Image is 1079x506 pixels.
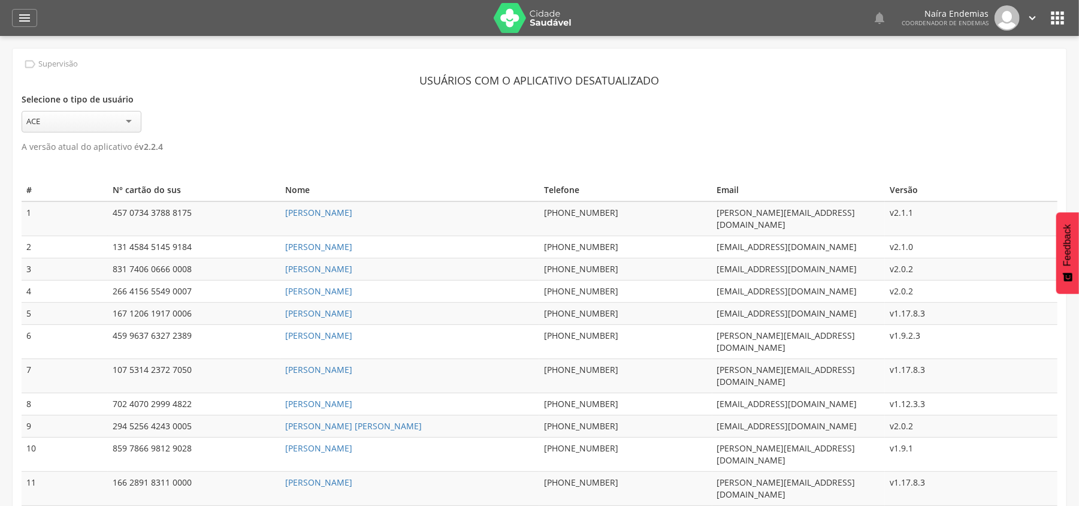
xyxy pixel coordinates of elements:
td: [PHONE_NUMBER] [539,325,712,359]
p: Supervisão [38,59,78,69]
th: N° cartão do sus [108,179,280,201]
td: v1.9.1 [885,438,1057,472]
a:  [872,5,887,31]
th: Nome [280,179,539,201]
a: [PERSON_NAME] [285,207,352,218]
td: 294 5256 4243 0005 [108,415,280,438]
td: [PHONE_NUMBER] [539,258,712,281]
span: Feedback [1062,224,1073,266]
td: [EMAIL_ADDRESS][DOMAIN_NAME] [712,303,885,325]
td: [PERSON_NAME][EMAIL_ADDRESS][DOMAIN_NAME] [712,359,885,393]
td: [PERSON_NAME][EMAIL_ADDRESS][DOMAIN_NAME] [712,438,885,472]
i:  [17,11,32,25]
a: [PERSON_NAME] [285,364,352,375]
a: [PERSON_NAME] [PERSON_NAME] [285,420,422,432]
a: [PERSON_NAME] [285,308,352,319]
td: 859 7866 9812 9028 [108,438,280,472]
a: [PERSON_NAME] [285,477,352,488]
td: 8 [22,393,108,415]
a:  [12,9,37,27]
td: 457 0734 3788 8175 [108,201,280,236]
p: A versão atual do aplicativo é [22,138,1057,155]
td: v1.17.8.3 [885,359,1057,393]
a: [PERSON_NAME] [285,442,352,454]
td: [PHONE_NUMBER] [539,303,712,325]
td: 7 [22,359,108,393]
td: 166 2891 8311 0000 [108,472,280,506]
td: 3 [22,258,108,281]
td: 5 [22,303,108,325]
td: [PHONE_NUMBER] [539,281,712,303]
td: 10 [22,438,108,472]
a: [PERSON_NAME] [285,398,352,409]
td: v2.0.2 [885,415,1057,438]
td: v2.1.0 [885,236,1057,258]
i:  [1048,8,1067,28]
td: 131 4584 5145 9184 [108,236,280,258]
th: # [22,179,108,201]
td: [EMAIL_ADDRESS][DOMAIN_NAME] [712,415,885,438]
p: Naíra Endemias [902,10,989,18]
td: [PHONE_NUMBER] [539,438,712,472]
td: [PHONE_NUMBER] [539,393,712,415]
td: v2.0.2 [885,281,1057,303]
td: [EMAIL_ADDRESS][DOMAIN_NAME] [712,236,885,258]
td: [PHONE_NUMBER] [539,359,712,393]
i:  [1026,11,1039,25]
td: v2.1.1 [885,201,1057,236]
td: [PERSON_NAME][EMAIL_ADDRESS][DOMAIN_NAME] [712,325,885,359]
span: 2.2.4 [144,141,163,152]
a: [PERSON_NAME] [285,263,352,275]
td: 6 [22,325,108,359]
div: ACE [26,116,40,126]
td: v1.17.8.3 [885,472,1057,506]
td: [PERSON_NAME][EMAIL_ADDRESS][DOMAIN_NAME] [712,472,885,506]
a: [PERSON_NAME] [285,285,352,297]
td: [EMAIL_ADDRESS][DOMAIN_NAME] [712,258,885,281]
td: 702 4070 2999 4822 [108,393,280,415]
a:  [1026,5,1039,31]
td: v1.17.8.3 [885,303,1057,325]
td: 11 [22,472,108,506]
td: 1 [22,201,108,236]
td: 167 1206 1917 0006 [108,303,280,325]
td: v1.12.3.3 [885,393,1057,415]
td: v1.9.2.3 [885,325,1057,359]
span: Coordenador de Endemias [902,19,989,27]
td: 831 7406 0666 0008 [108,258,280,281]
td: 9 [22,415,108,438]
td: v2.0.2 [885,258,1057,281]
td: 459 9637 6327 2389 [108,325,280,359]
a: [PERSON_NAME] [285,241,352,252]
th: Telefone [539,179,712,201]
td: 107 5314 2372 7050 [108,359,280,393]
label: Selecione o tipo de usuário [22,91,134,108]
strong: v [139,141,163,152]
td: [PHONE_NUMBER] [539,415,712,438]
i:  [23,58,37,71]
i:  [872,11,887,25]
th: Versão [885,179,1057,201]
td: [EMAIL_ADDRESS][DOMAIN_NAME] [712,393,885,415]
td: 266 4156 5549 0007 [108,281,280,303]
td: [PHONE_NUMBER] [539,201,712,236]
header: Usuários com o aplicativo desatualizado [22,70,1057,91]
a: [PERSON_NAME] [285,330,352,341]
th: Email [712,179,885,201]
td: 4 [22,281,108,303]
td: [PHONE_NUMBER] [539,236,712,258]
td: 2 [22,236,108,258]
td: [EMAIL_ADDRESS][DOMAIN_NAME] [712,281,885,303]
button: Feedback - Mostrar pesquisa [1056,212,1079,294]
td: [PHONE_NUMBER] [539,472,712,506]
td: [PERSON_NAME][EMAIL_ADDRESS][DOMAIN_NAME] [712,201,885,236]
